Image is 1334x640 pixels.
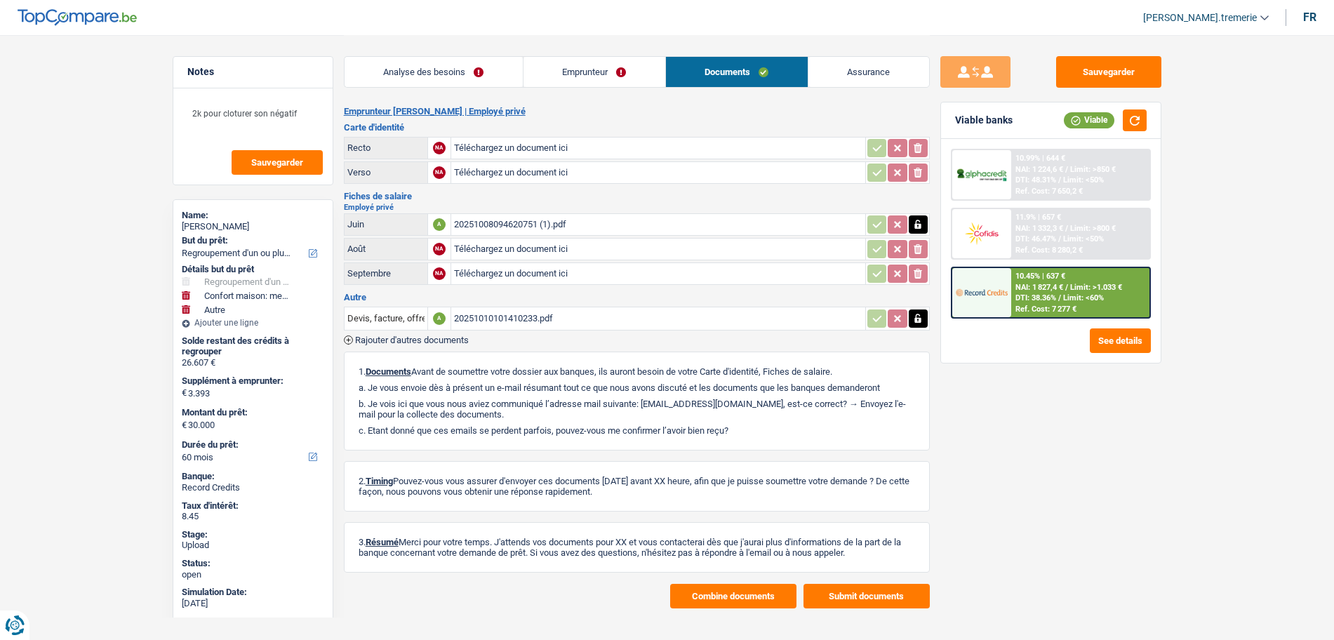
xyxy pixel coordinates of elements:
p: c. Etant donné que ces emails se perdent parfois, pouvez-vous me confirmer l’avoir bien reçu? [359,425,915,436]
img: Cofidis [956,220,1008,246]
span: Timing [366,476,393,486]
div: Juin [347,219,425,229]
div: 10.99% | 644 € [1015,154,1065,163]
div: Août [347,244,425,254]
div: 26.607 € [182,357,324,368]
p: 3. Merci pour votre temps. J'attends vos documents pour XX et vous contacterai dès que j'aurai p... [359,537,915,558]
span: / [1065,165,1068,174]
span: Limit: <50% [1063,175,1104,185]
div: NA [433,243,446,255]
div: Septembre [347,268,425,279]
div: 11.9% | 657 € [1015,213,1061,222]
h5: Notes [187,66,319,78]
button: Sauvegarder [1056,56,1161,88]
div: fr [1303,11,1316,24]
div: Solde restant des crédits à regrouper [182,335,324,357]
div: [PERSON_NAME] [182,221,324,232]
h2: Emprunteur [PERSON_NAME] | Employé privé [344,106,930,117]
div: Simulation Date: [182,587,324,598]
label: Durée du prêt: [182,439,321,451]
div: NA [433,142,446,154]
span: / [1058,175,1061,185]
div: Taux d'intérêt: [182,500,324,512]
span: / [1058,234,1061,244]
a: Analyse des besoins [345,57,523,87]
img: TopCompare Logo [18,9,137,26]
span: € [182,420,187,431]
p: 2. Pouvez-vous vous assurer d'envoyer ces documents [DATE] avant XX heure, afin que je puisse sou... [359,476,915,497]
div: NA [433,267,446,280]
div: Ref. Cost: 7 650,2 € [1015,187,1083,196]
div: A [433,312,446,325]
div: Upload [182,540,324,551]
span: Limit: <50% [1063,234,1104,244]
a: [PERSON_NAME].tremerie [1132,6,1269,29]
img: AlphaCredit [956,167,1008,183]
p: 1. Avant de soumettre votre dossier aux banques, ils auront besoin de votre Carte d'identité, Fic... [359,366,915,377]
label: Montant du prêt: [182,407,321,418]
div: 20251010101410233.pdf [454,308,862,329]
div: open [182,569,324,580]
span: Documents [366,366,411,377]
span: / [1065,224,1068,233]
span: Limit: >1.033 € [1070,283,1122,292]
p: a. Je vous envoie dès à présent un e-mail résumant tout ce que nous avons discuté et les doc... [359,382,915,393]
h2: Employé privé [344,204,930,211]
div: Stage: [182,529,324,540]
label: But du prêt: [182,235,321,246]
div: Status: [182,558,324,569]
span: Rajouter d'autres documents [355,335,469,345]
div: Détails but du prêt [182,264,324,275]
div: 20251008094620751 (1).pdf [454,214,862,235]
label: Supplément à emprunter: [182,375,321,387]
div: Banque: [182,471,324,482]
a: Documents [666,57,808,87]
img: Record Credits [956,279,1008,305]
div: Viable [1064,112,1114,128]
button: Sauvegarder [232,150,323,175]
span: DTI: 38.36% [1015,293,1056,302]
div: Verso [347,167,425,178]
button: Submit documents [803,584,930,608]
span: NAI: 1 827,4 € [1015,283,1063,292]
span: Résumé [366,537,399,547]
span: Limit: >800 € [1070,224,1116,233]
button: See details [1090,328,1151,353]
div: Name: [182,210,324,221]
span: € [182,387,187,399]
span: Limit: <60% [1063,293,1104,302]
div: Viable banks [955,114,1013,126]
div: 10.45% | 637 € [1015,272,1065,281]
div: Ref. Cost: 7 277 € [1015,305,1076,314]
div: A [433,218,446,231]
div: Record Credits [182,482,324,493]
a: Assurance [808,57,929,87]
span: / [1058,293,1061,302]
span: NAI: 1 224,6 € [1015,165,1063,174]
div: Recto [347,142,425,153]
span: Limit: >850 € [1070,165,1116,174]
span: DTI: 48.31% [1015,175,1056,185]
span: / [1065,283,1068,292]
h3: Carte d'identité [344,123,930,132]
h3: Autre [344,293,930,302]
button: Combine documents [670,584,796,608]
div: Ref. Cost: 8 280,2 € [1015,246,1083,255]
div: Ajouter une ligne [182,318,324,328]
button: Rajouter d'autres documents [344,335,469,345]
span: DTI: 46.47% [1015,234,1056,244]
a: Emprunteur [523,57,665,87]
h3: Fiches de salaire [344,192,930,201]
div: [DATE] [182,598,324,609]
span: [PERSON_NAME].tremerie [1143,12,1257,24]
p: b. Je vois ici que vous nous aviez communiqué l’adresse mail suivante: [EMAIL_ADDRESS][DOMAIN_NA... [359,399,915,420]
span: Sauvegarder [251,158,303,167]
div: 8.45 [182,511,324,522]
div: NA [433,166,446,179]
span: NAI: 1 332,3 € [1015,224,1063,233]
